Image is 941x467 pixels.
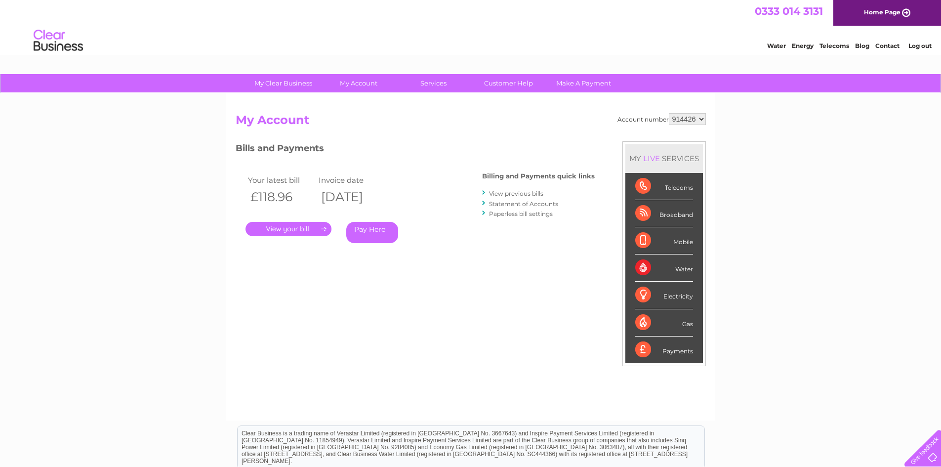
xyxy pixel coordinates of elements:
[635,255,693,282] div: Water
[635,200,693,227] div: Broadband
[245,173,317,187] td: Your latest bill
[625,144,703,172] div: MY SERVICES
[316,173,387,187] td: Invoice date
[819,42,849,49] a: Telecoms
[489,190,543,197] a: View previous bills
[617,113,706,125] div: Account number
[489,210,553,217] a: Paperless bill settings
[635,282,693,309] div: Electricity
[641,154,662,163] div: LIVE
[346,222,398,243] a: Pay Here
[635,309,693,337] div: Gas
[468,74,549,92] a: Customer Help
[855,42,869,49] a: Blog
[635,173,693,200] div: Telecoms
[245,222,331,236] a: .
[875,42,900,49] a: Contact
[767,42,786,49] a: Water
[792,42,814,49] a: Energy
[236,141,595,159] h3: Bills and Payments
[245,187,317,207] th: £118.96
[482,172,595,180] h4: Billing and Payments quick links
[489,200,558,208] a: Statement of Accounts
[318,74,399,92] a: My Account
[543,74,624,92] a: Make A Payment
[316,187,387,207] th: [DATE]
[393,74,474,92] a: Services
[755,5,823,17] a: 0333 014 3131
[33,26,83,56] img: logo.png
[238,5,704,48] div: Clear Business is a trading name of Verastar Limited (registered in [GEOGRAPHIC_DATA] No. 3667643...
[635,337,693,363] div: Payments
[908,42,932,49] a: Log out
[635,227,693,255] div: Mobile
[243,74,324,92] a: My Clear Business
[236,113,706,132] h2: My Account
